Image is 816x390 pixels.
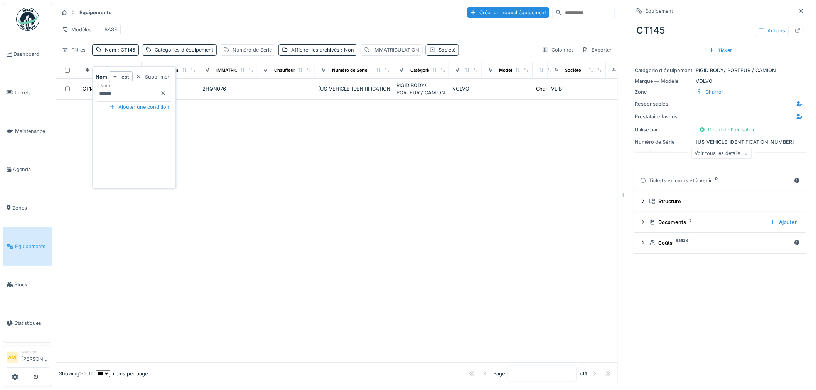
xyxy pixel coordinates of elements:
span: Dashboard [13,50,49,58]
div: CT145 [83,85,97,92]
div: Charroi [536,85,553,92]
div: Catégorie d'équipement [635,67,693,74]
div: Voir tous les détails [691,148,752,159]
div: Exporter [579,44,615,55]
div: Page [493,370,505,377]
li: [PERSON_NAME] [21,349,49,366]
div: Prestataire favoris [635,113,693,120]
div: Modèles [59,24,95,35]
div: Tickets en cours et à venir [640,177,791,184]
div: Numéro de Série [233,46,272,54]
div: Manager [21,349,49,355]
div: Chauffeur principal [274,67,314,74]
span: Agenda [13,166,49,173]
span: : CT145 [116,47,135,53]
div: Supprimer [133,72,172,82]
span: : Non [339,47,354,53]
div: Colonnes [539,44,577,55]
div: RIGID BODY/ PORTEUR / CAMION [635,67,805,74]
div: [US_VEHICLE_IDENTIFICATION_NUMBER] [635,138,805,146]
div: VOLVO [452,85,479,92]
li: AM [7,352,18,363]
div: Créer un nouvel équipement [467,7,549,18]
span: Équipements [15,243,49,250]
strong: est [121,73,129,81]
div: VOLVO — [635,77,805,85]
div: Société [438,46,455,54]
span: Statistiques [14,319,49,327]
summary: Coûts8253 € [637,236,803,250]
div: BASE [105,26,117,33]
summary: Documents3Ajouter [637,215,803,229]
div: [US_VEHICLE_IDENTIFICATION_NUMBER] [318,85,390,92]
div: Début de l'utilisation [696,124,759,135]
div: Catégories d'équipement [410,67,464,74]
span: Tickets [14,89,49,96]
div: Actions [755,25,789,36]
div: IMMATRICULATION [216,67,256,74]
div: Ajouter une condition [106,102,172,112]
div: Zone [635,88,693,96]
div: Structure [649,198,797,205]
div: Ajouter [767,217,800,227]
div: Numéro de Série [635,138,693,146]
div: Nom [105,46,135,54]
span: Maintenance [15,128,49,135]
div: Ticket [706,45,735,55]
div: Modèle [499,67,515,74]
div: Showing 1 - 1 of 1 [59,370,93,377]
summary: Tickets en cours et à venir0 [637,173,803,188]
strong: of 1 [580,370,587,377]
div: Utilisé par [635,126,693,133]
strong: Équipements [76,9,115,16]
div: Coûts [649,239,791,247]
div: Numéro de Série [332,67,368,74]
div: items per page [96,370,148,377]
summary: Structure [637,194,803,208]
div: Responsables [635,100,693,108]
div: VL B [551,85,603,92]
div: IMMATRICULATION [373,46,419,54]
div: Marque — Modèle [635,77,693,85]
strong: Nom [96,73,107,81]
div: Documents [649,219,764,226]
div: Filtres [59,44,89,55]
span: Zones [12,204,49,212]
div: Charroi [706,88,723,96]
span: Stock [14,281,49,288]
div: Équipement [646,7,673,15]
img: Badge_color-CXgf-gQk.svg [16,8,39,31]
div: 2HQN076 [202,85,254,92]
div: RIGID BODY/ PORTEUR / CAMION [396,82,446,96]
div: Société [565,67,581,74]
div: CT145 [634,20,807,40]
div: Afficher les archivés [291,46,354,54]
label: Nom [99,82,111,89]
div: Catégories d'équipement [155,46,213,54]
